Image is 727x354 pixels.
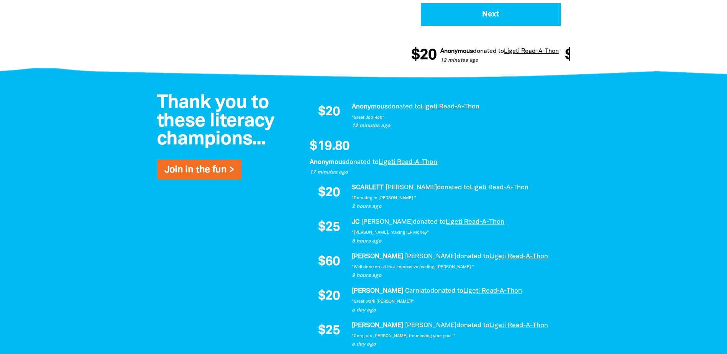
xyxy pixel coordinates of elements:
a: Ligeti Read-A-Thon [489,323,548,328]
em: [PERSON_NAME] [361,219,413,225]
span: donated to [388,104,421,110]
span: $20 [318,290,340,303]
em: [PERSON_NAME] [352,254,403,259]
em: "Congrats [PERSON_NAME] for meeting your goal! " [352,334,456,338]
a: Join in the fun > [164,166,234,174]
span: donated to [456,254,489,259]
em: [PERSON_NAME] [352,288,403,294]
span: $19.80 [310,140,350,153]
span: Thank you to these literacy champions... [157,94,274,148]
em: Anonymous [352,104,388,110]
em: Carniato [405,288,430,294]
span: donated to [456,323,489,328]
span: donated to [437,185,470,190]
em: [PERSON_NAME] [405,323,456,328]
a: Ligeti Read-A-Thon [446,219,504,225]
span: $19.80 [565,48,611,63]
em: "Great Job Rob" [352,116,384,120]
span: $20 [411,48,437,63]
em: JC [352,219,359,225]
em: Anonymous [310,159,346,165]
a: Ligeti Read-A-Thon [379,159,437,165]
span: donated to [346,159,379,165]
p: 12 minutes ago [440,57,559,65]
em: "Donating to [PERSON_NAME] " [352,196,416,200]
span: $20 [318,106,340,119]
em: [PERSON_NAME] [352,323,403,328]
em: "Well done on all that impressive reading, [PERSON_NAME] " [352,265,474,269]
p: 2 hours ago [352,203,563,211]
p: a day ago [352,306,563,314]
em: [PERSON_NAME] [386,185,437,190]
a: Ligeti Read-A-Thon [489,254,548,259]
div: Donation stream [411,43,570,68]
span: $60 [318,256,340,269]
a: Ligeti Read-A-Thon [470,185,528,190]
span: $25 [318,324,340,338]
a: Ligeti Read-A-Thon [421,104,479,110]
span: $25 [318,221,340,234]
p: 8 hours ago [352,238,563,245]
em: SCARLETT [352,185,384,190]
span: donated to [413,219,446,225]
span: donated to [430,288,463,294]
p: 17 minutes ago [310,169,563,176]
span: $20 [318,187,340,200]
p: a day ago [352,341,563,348]
span: donated to [473,49,504,54]
a: Ligeti Read-A-Thon [463,288,522,294]
a: Ligeti Read-A-Thon [504,49,559,54]
p: 9 hours ago [352,272,563,280]
p: 12 minutes ago [352,122,563,130]
em: "[PERSON_NAME], making ILF Money" [352,231,429,234]
em: Anonymous [440,49,473,54]
span: Next [432,11,550,18]
em: "Great work [PERSON_NAME]!" [352,300,414,303]
em: [PERSON_NAME] [405,254,456,259]
button: Pay with Credit Card [421,3,561,26]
